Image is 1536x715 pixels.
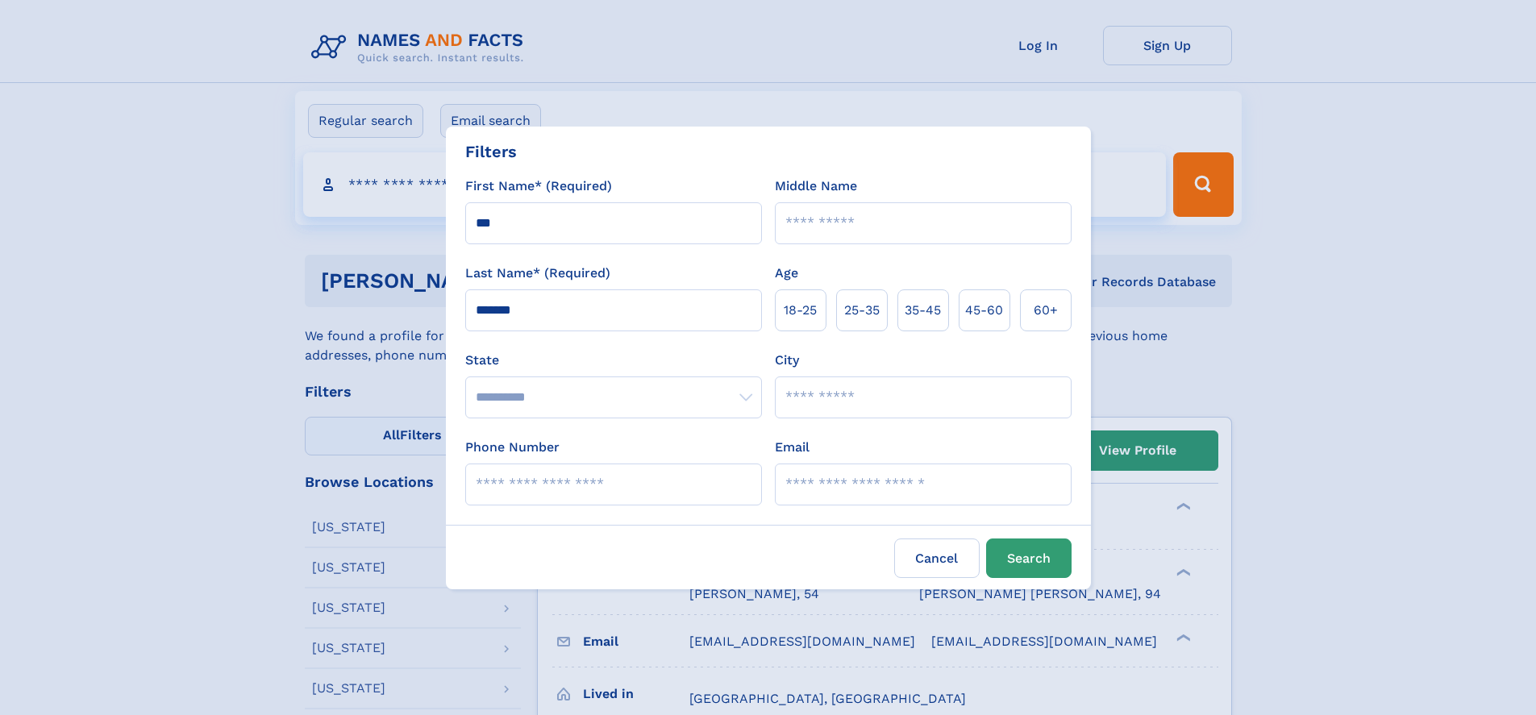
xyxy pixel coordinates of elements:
[775,264,798,283] label: Age
[465,438,560,457] label: Phone Number
[784,301,817,320] span: 18‑25
[775,438,810,457] label: Email
[905,301,941,320] span: 35‑45
[465,264,610,283] label: Last Name* (Required)
[844,301,880,320] span: 25‑35
[465,139,517,164] div: Filters
[465,351,762,370] label: State
[986,538,1072,578] button: Search
[894,538,980,578] label: Cancel
[1034,301,1058,320] span: 60+
[775,177,857,196] label: Middle Name
[465,177,612,196] label: First Name* (Required)
[775,351,799,370] label: City
[965,301,1003,320] span: 45‑60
